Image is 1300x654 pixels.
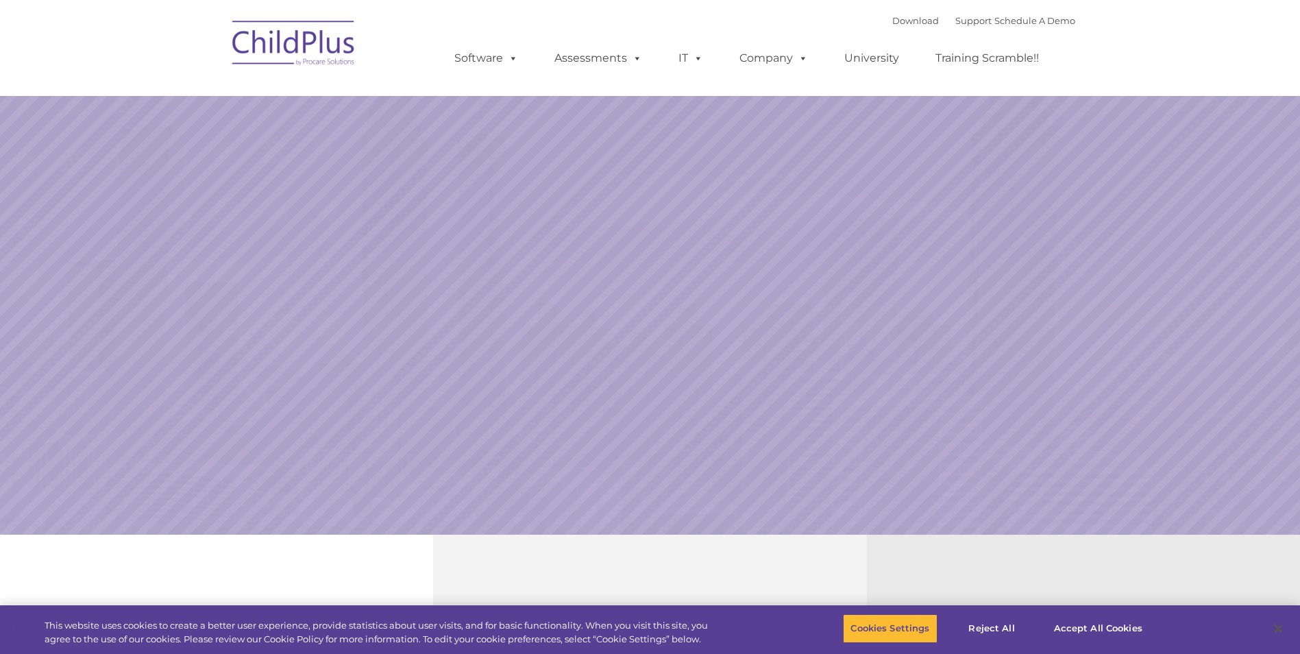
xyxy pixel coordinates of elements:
a: Learn More [883,388,1101,446]
a: University [831,45,913,72]
a: Assessments [541,45,656,72]
button: Reject All [949,614,1035,643]
img: ChildPlus by Procare Solutions [225,11,363,80]
button: Accept All Cookies [1046,614,1150,643]
a: Schedule A Demo [994,15,1075,26]
div: This website uses cookies to create a better user experience, provide statistics about user visit... [45,619,715,646]
button: Close [1263,614,1293,644]
a: Training Scramble!! [922,45,1053,72]
a: Company [726,45,822,72]
font: | [892,15,1075,26]
a: IT [665,45,717,72]
a: Download [892,15,939,26]
button: Cookies Settings [843,614,937,643]
a: Support [955,15,992,26]
a: Software [441,45,532,72]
